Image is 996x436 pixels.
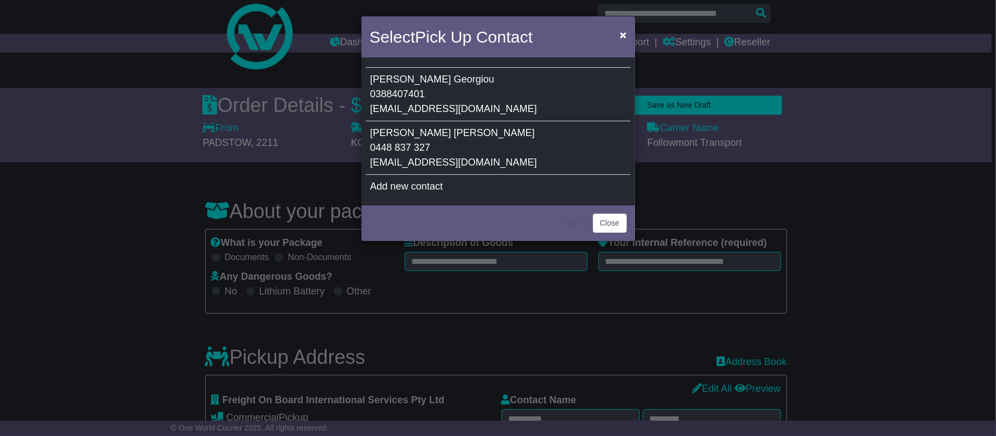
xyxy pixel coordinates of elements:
h4: Select [370,25,533,49]
span: [PERSON_NAME] [454,127,535,138]
span: [EMAIL_ADDRESS][DOMAIN_NAME] [370,157,537,168]
button: Close [593,214,627,233]
span: 0448 837 327 [370,142,430,153]
button: Close [614,23,632,46]
span: [PERSON_NAME] [370,127,451,138]
span: 0388407401 [370,89,425,99]
span: [EMAIL_ADDRESS][DOMAIN_NAME] [370,103,537,114]
button: < Back [551,214,589,233]
span: × [620,28,626,41]
span: Georgiou [454,74,494,85]
span: Pick Up [415,28,471,46]
span: [PERSON_NAME] [370,74,451,85]
span: Add new contact [370,181,443,192]
span: Contact [476,28,533,46]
